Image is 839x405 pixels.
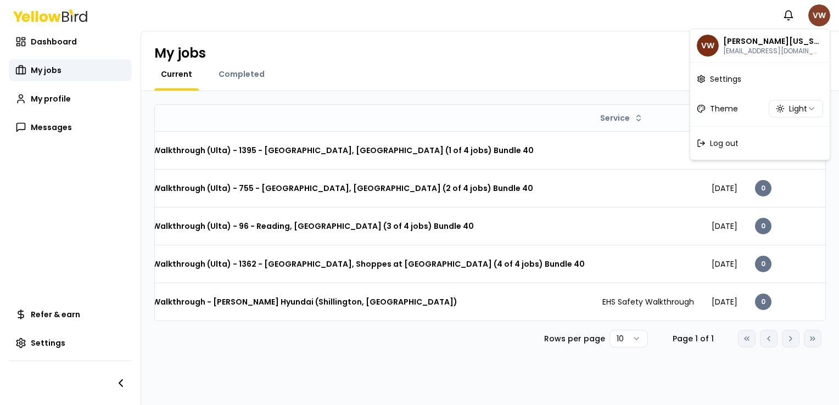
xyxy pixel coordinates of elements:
[723,47,820,55] p: washingtonvance@yahoo.com
[697,35,719,57] span: VW
[710,138,739,149] span: Log out
[723,36,820,47] p: Vance Washington
[710,74,741,85] span: Settings
[710,103,738,114] span: Theme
